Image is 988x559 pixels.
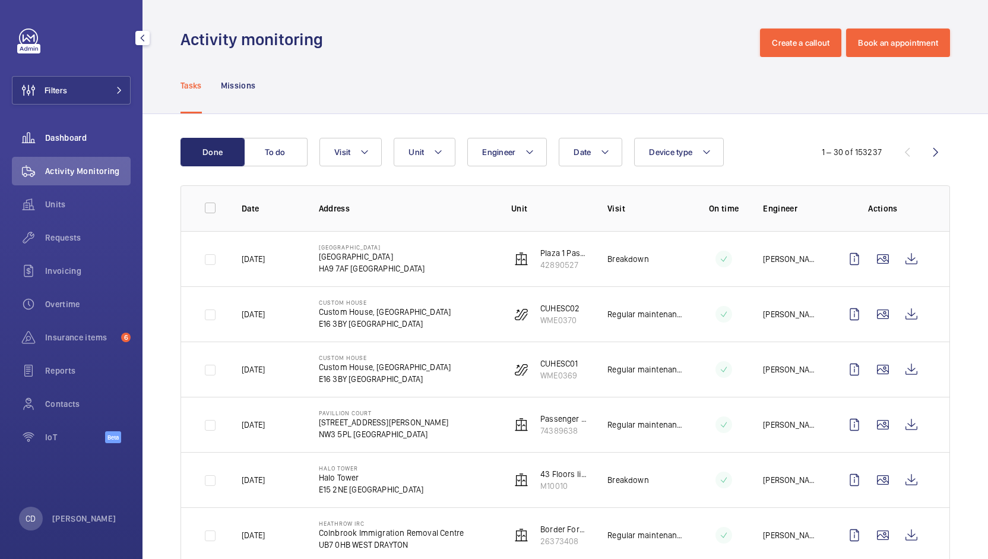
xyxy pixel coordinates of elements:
[514,362,528,377] img: escalator.svg
[763,203,821,214] p: Engineer
[607,203,685,214] p: Visit
[26,513,36,525] p: CD
[319,539,464,551] p: UB7 0HB WEST DRAYTON
[319,263,425,274] p: HA9 7AF [GEOGRAPHIC_DATA]
[846,29,950,57] button: Book an appointment
[334,147,350,157] span: Visit
[45,265,131,277] span: Invoicing
[319,244,425,251] p: [GEOGRAPHIC_DATA]
[45,398,131,410] span: Contacts
[540,413,588,425] p: Passenger Lift
[319,484,424,495] p: E15 2NE [GEOGRAPHIC_DATA]
[242,253,265,265] p: [DATE]
[45,198,131,210] span: Units
[319,527,464,539] p: Colnbrook Immigration Removal Centre
[319,428,448,440] p: NW3 5PL [GEOGRAPHIC_DATA]
[607,253,649,265] p: Breakdown
[319,472,424,484] p: Halo Tower
[540,247,588,259] p: Plaza 1 Passenger Lift
[634,138,724,166] button: Device type
[319,299,451,306] p: Custom House
[52,513,116,525] p: [PERSON_NAME]
[45,431,105,443] span: IoT
[511,203,588,214] p: Unit
[243,138,308,166] button: To do
[540,468,588,480] p: 43 Floors lift 3 right hand
[45,132,131,144] span: Dashboard
[607,308,685,320] p: Regular maintenance
[540,523,588,535] p: Border Force Customs - Lift 6 (3FLR)
[319,373,451,385] p: E16 3BY [GEOGRAPHIC_DATA]
[221,80,256,91] p: Missions
[242,308,265,320] p: [DATE]
[319,416,448,428] p: [STREET_ADDRESS][PERSON_NAME]
[514,252,528,266] img: elevator.svg
[45,365,131,377] span: Reports
[121,333,131,342] span: 6
[540,259,588,271] p: 42890527
[319,306,451,318] p: Custom House, [GEOGRAPHIC_DATA]
[514,473,528,487] img: elevator.svg
[540,535,588,547] p: 26373408
[763,308,821,320] p: [PERSON_NAME]
[242,203,300,214] p: Date
[319,520,464,527] p: Heathrow IRC
[514,418,528,432] img: elevator.svg
[394,138,455,166] button: Unit
[180,29,330,50] h1: Activity monitoring
[319,354,451,361] p: Custom House
[574,147,591,157] span: Date
[45,232,131,244] span: Requests
[319,251,425,263] p: [GEOGRAPHIC_DATA]
[822,146,882,158] div: 1 – 30 of 153237
[763,474,821,486] p: [PERSON_NAME]
[607,529,685,541] p: Regular maintenance
[763,253,821,265] p: [PERSON_NAME]
[242,364,265,375] p: [DATE]
[559,138,622,166] button: Date
[180,80,202,91] p: Tasks
[540,369,578,381] p: WME0369
[319,465,424,472] p: Halo Tower
[242,419,265,431] p: [DATE]
[319,138,382,166] button: Visit
[180,138,245,166] button: Done
[45,298,131,310] span: Overtime
[45,331,116,343] span: Insurance items
[514,307,528,321] img: escalator.svg
[540,480,588,492] p: M10010
[319,203,492,214] p: Address
[467,138,547,166] button: Engineer
[649,147,692,157] span: Device type
[12,76,131,105] button: Filters
[763,419,821,431] p: [PERSON_NAME] [PERSON_NAME]
[242,474,265,486] p: [DATE]
[482,147,515,157] span: Engineer
[105,431,121,443] span: Beta
[514,528,528,542] img: elevator.svg
[45,84,67,96] span: Filters
[540,314,579,326] p: WME0370
[408,147,424,157] span: Unit
[242,529,265,541] p: [DATE]
[607,474,649,486] p: Breakdown
[704,203,744,214] p: On time
[840,203,926,214] p: Actions
[540,425,588,437] p: 74389638
[607,364,685,375] p: Regular maintenance
[319,409,448,416] p: Pavillion Court
[319,318,451,330] p: E16 3BY [GEOGRAPHIC_DATA]
[607,419,685,431] p: Regular maintenance
[45,165,131,177] span: Activity Monitoring
[763,529,821,541] p: [PERSON_NAME]
[763,364,821,375] p: [PERSON_NAME]
[540,302,579,314] p: CUHESC02
[540,358,578,369] p: CUHESC01
[319,361,451,373] p: Custom House, [GEOGRAPHIC_DATA]
[760,29,841,57] button: Create a callout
